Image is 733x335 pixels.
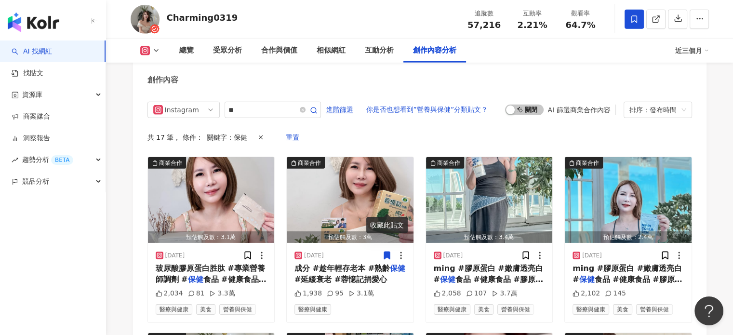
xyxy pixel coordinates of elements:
span: 57,216 [467,20,501,30]
span: 美食 [613,304,632,315]
span: 營養與保健 [497,304,534,315]
mark: 保健 [187,275,203,284]
div: 觀看率 [562,9,599,18]
div: 互動分析 [365,45,394,56]
img: post-image [148,157,275,243]
div: 追蹤數 [466,9,503,18]
span: 醫療與健康 [294,304,331,315]
span: 你是否也想看到”營養與保健”分類貼文？ [366,102,488,118]
img: logo [8,13,59,32]
span: 成分 #趁年輕存老本 #熟齡 [294,264,390,273]
span: 醫療與健康 [156,304,192,315]
div: 合作與價值 [261,45,297,56]
button: 你是否也想看到”營養與保健”分類貼文？ [359,102,496,117]
span: #延緩衰老 #蓉憶記捐愛心 [294,275,387,284]
div: 商業合作 [576,158,599,168]
div: 3.1萬 [348,289,374,298]
button: 重置 [278,130,307,145]
div: 2,058 [434,289,461,298]
span: 玻尿酸膠原蛋白胜肽 #專業營養師調劑 # [156,264,265,283]
div: AI 篩選商業合作內容 [547,106,610,114]
span: 醫療與健康 [573,304,609,315]
span: 醫療與健康 [434,304,470,315]
div: 創作內容 [147,75,178,85]
div: Instagram [165,102,196,118]
span: close-circle [300,106,306,115]
div: [DATE] [165,252,185,260]
div: 創作內容分析 [413,45,456,56]
div: 受眾分析 [213,45,242,56]
button: 商業合作預估觸及數：3萬 [287,157,413,243]
div: 3.3萬 [209,289,235,298]
span: 進階篩選 [326,102,353,118]
span: 食品 #健康食品 #膠原蛋白推薦 # [573,275,682,295]
div: 排序：發布時間 [629,102,678,118]
span: 重置 [286,130,299,146]
span: 營養與保健 [636,304,673,315]
div: 預估觸及數：2.4萬 [565,231,692,243]
span: 趨勢分析 [22,149,73,171]
div: 商業合作 [437,158,460,168]
div: Charming0319 [167,12,238,24]
button: 商業合作預估觸及數：3.1萬 [148,157,275,243]
span: 2.21% [517,20,547,30]
div: 預估觸及數：3.4萬 [426,231,553,243]
span: ming #膠原蛋白 #嫩膚透亮白 # [434,264,543,283]
div: 81 [188,289,205,298]
img: post-image [565,157,692,243]
div: 近三個月 [675,43,709,58]
div: 預估觸及數：3萬 [287,231,413,243]
div: 145 [605,289,626,298]
a: 洞察報告 [12,134,50,143]
div: [DATE] [443,252,463,260]
button: 商業合作預估觸及數：2.4萬 [565,157,692,243]
span: 競品分析 [22,171,49,192]
span: 關鍵字：保健 [207,134,247,141]
span: close-circle [300,107,306,113]
div: 收藏此貼文 [366,217,408,233]
div: 1,938 [294,289,322,298]
span: 食品 #健康食品 #膠原蛋白推薦 # [156,275,267,295]
a: 找貼文 [12,68,43,78]
button: 商業合作預估觸及數：3.4萬 [426,157,553,243]
iframe: Help Scout Beacon - Open [694,296,723,325]
span: ming #膠原蛋白 #嫩膚透亮白 # [573,264,682,283]
button: 進階篩選 [326,102,354,117]
div: 107 [466,289,487,298]
span: 營養與保健 [219,304,256,315]
div: 互動率 [514,9,551,18]
div: 商業合作 [159,158,182,168]
span: 資源庫 [22,84,42,106]
a: 商案媒合 [12,112,50,121]
div: 2,034 [156,289,183,298]
div: 3.7萬 [492,289,517,298]
div: [DATE] [304,252,324,260]
div: 2,102 [573,289,600,298]
span: 64.7% [565,20,595,30]
div: [DATE] [582,252,602,260]
span: rise [12,157,18,163]
div: 預估觸及數：3.1萬 [148,231,275,243]
img: post-image [426,157,553,243]
img: post-image [287,157,413,243]
mark: 保健 [390,264,405,273]
div: 商業合作 [298,158,321,168]
mark: 保健 [440,275,455,284]
div: 相似網紅 [317,45,346,56]
a: searchAI 找網紅 [12,47,52,56]
div: BETA [51,155,73,165]
div: 總覽 [179,45,194,56]
div: 95 [327,289,344,298]
img: KOL Avatar [131,5,160,34]
mark: 保健 [579,275,594,284]
span: 食品 #健康食品 #膠原蛋白推薦 # [434,275,543,295]
span: 美食 [474,304,493,315]
div: 共 17 筆 ， 條件： [147,128,692,147]
span: 美食 [196,304,215,315]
